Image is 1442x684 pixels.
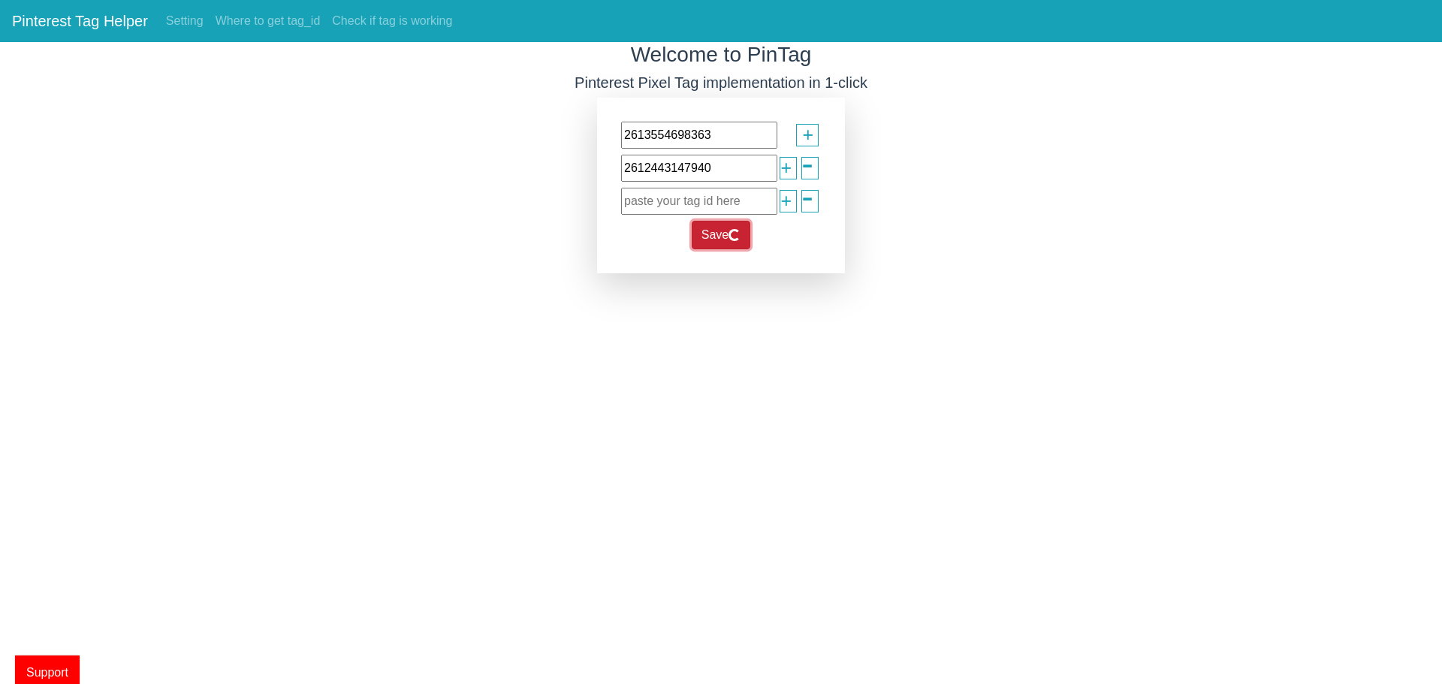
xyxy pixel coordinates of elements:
input: paste your tag id here [621,188,777,215]
span: + [802,121,813,149]
a: Setting [160,6,210,36]
span: - [801,137,813,191]
input: paste your tag id here [621,155,777,182]
span: Save [701,228,729,241]
span: + [780,154,792,182]
a: Check if tag is working [326,6,458,36]
input: paste your tag id here [621,122,777,149]
button: Save [692,221,750,249]
span: + [780,187,792,215]
a: Pinterest Tag Helper [12,6,148,36]
a: Where to get tag_id [210,6,327,36]
span: - [801,170,813,224]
